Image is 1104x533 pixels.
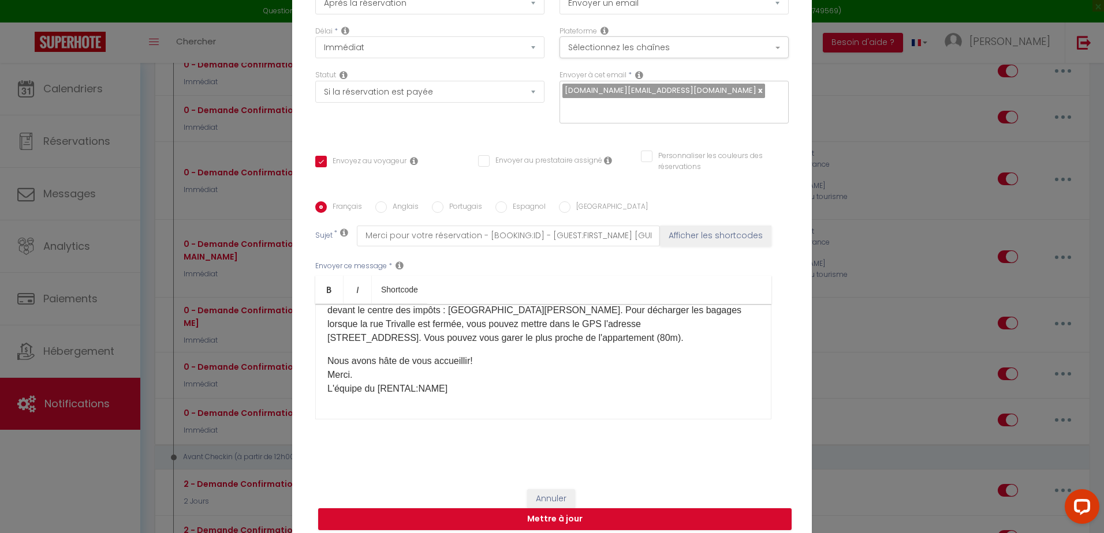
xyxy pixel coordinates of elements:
[635,70,643,80] i: Recipient
[560,26,597,37] label: Plateforme
[315,230,333,242] label: Sujet
[560,36,789,58] button: Sélectionnez les chaînes
[344,276,372,303] a: Italic
[341,26,349,35] i: Action Time
[527,489,575,509] button: Annuler
[570,201,648,214] label: [GEOGRAPHIC_DATA]
[315,276,344,303] a: Bold
[507,201,546,214] label: Espagnol
[340,70,348,80] i: Booking status
[443,201,482,214] label: Portugais
[315,26,333,37] label: Délai
[1055,485,1104,533] iframe: LiveChat chat widget
[327,201,362,214] label: Français
[315,261,387,272] label: Envoyer ce message
[660,226,771,246] button: Afficher les shortcodes
[565,85,756,96] span: [DOMAIN_NAME][EMAIL_ADDRESS][DOMAIN_NAME]
[340,228,348,237] i: Subject
[601,26,609,35] i: Action Channel
[604,156,612,165] i: Envoyer au prestataire si il est assigné
[396,261,404,270] i: Message
[387,201,419,214] label: Anglais
[410,156,418,166] i: Envoyer au voyageur
[560,70,626,81] label: Envoyer à cet email
[372,276,427,303] a: Shortcode
[318,508,792,530] button: Mettre à jour
[327,354,759,396] p: Nous avons hâte de vous accueillir! Merci. L'équipe du [RENTAL:NAME]​
[315,70,336,81] label: Statut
